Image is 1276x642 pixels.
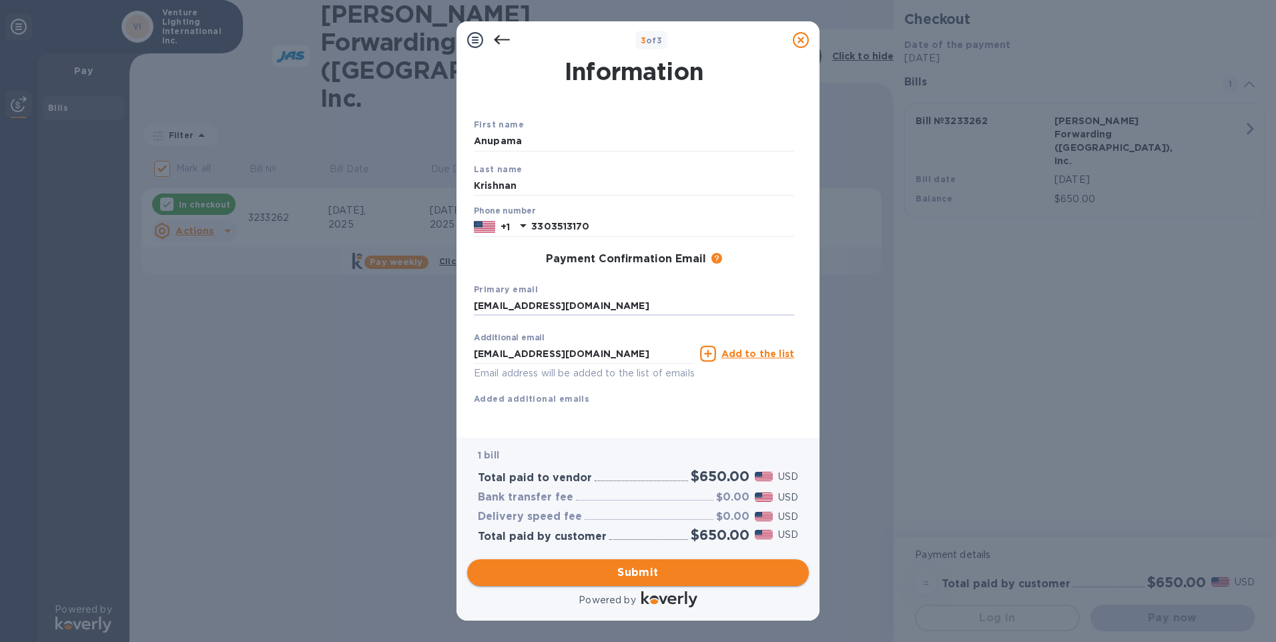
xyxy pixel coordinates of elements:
[474,394,589,404] b: Added additional emails
[474,334,545,342] label: Additional email
[478,491,573,504] h3: Bank transfer fee
[474,220,495,234] img: US
[474,366,695,381] p: Email address will be added to the list of emails
[641,591,697,607] img: Logo
[716,511,749,523] h3: $0.00
[641,35,663,45] b: of 3
[778,528,798,542] p: USD
[478,531,607,543] h3: Total paid by customer
[478,511,582,523] h3: Delivery speed fee
[501,220,510,234] p: +1
[755,472,773,481] img: USD
[478,450,499,460] b: 1 bill
[755,512,773,521] img: USD
[778,510,798,524] p: USD
[755,493,773,502] img: USD
[474,164,523,174] b: Last name
[546,253,706,266] h3: Payment Confirmation Email
[474,296,794,316] input: Enter your primary name
[579,593,635,607] p: Powered by
[531,217,794,237] input: Enter your phone number
[721,348,794,359] u: Add to the list
[474,119,524,129] b: First name
[474,208,535,216] label: Phone number
[467,559,809,586] button: Submit
[474,29,794,85] h1: Payment Contact Information
[474,131,794,151] input: Enter your first name
[474,344,695,364] input: Enter additional email
[755,530,773,539] img: USD
[691,468,749,485] h2: $650.00
[778,491,798,505] p: USD
[716,491,749,504] h3: $0.00
[478,472,592,485] h3: Total paid to vendor
[778,470,798,484] p: USD
[478,565,798,581] span: Submit
[691,527,749,543] h2: $650.00
[474,176,794,196] input: Enter your last name
[474,284,538,294] b: Primary email
[641,35,646,45] span: 3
